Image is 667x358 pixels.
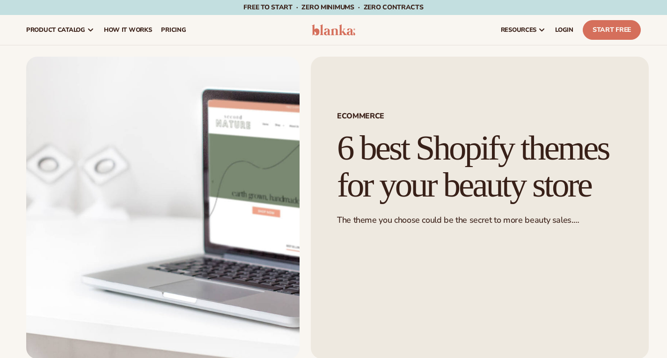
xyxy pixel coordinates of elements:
[243,3,423,12] span: Free to start · ZERO minimums · ZERO contracts
[22,15,99,45] a: product catalog
[583,20,641,40] a: Start Free
[312,24,356,36] img: logo
[156,15,191,45] a: pricing
[161,26,186,34] span: pricing
[337,112,623,120] span: ECOMMERCE
[337,215,623,226] p: The theme you choose could be the secret to more beauty sales.
[555,26,573,34] span: LOGIN
[99,15,157,45] a: How It Works
[337,130,623,204] h1: 6 best Shopify themes for your beauty store
[501,26,536,34] span: resources
[104,26,152,34] span: How It Works
[496,15,550,45] a: resources
[550,15,578,45] a: LOGIN
[26,26,85,34] span: product catalog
